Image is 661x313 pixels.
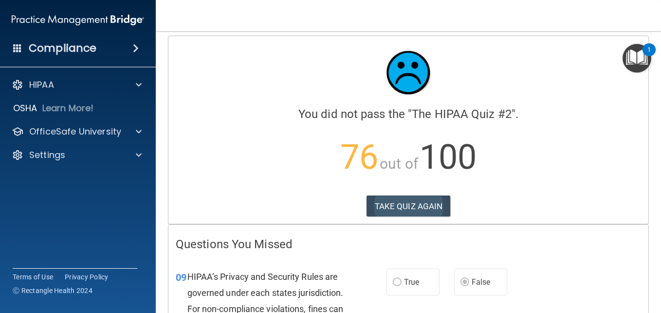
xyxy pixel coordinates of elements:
[340,137,378,177] span: 76
[29,149,65,161] p: Settings
[12,149,142,161] a: Settings
[13,102,37,114] p: OSHA
[42,102,94,114] p: Learn More!
[623,44,651,73] button: Open Resource Center, 1 new notification
[404,277,419,287] span: True
[12,79,142,91] a: HIPAA
[13,272,53,282] a: Terms of Use
[379,43,438,102] img: sad_face.ecc698e2.jpg
[367,196,451,217] button: TAKE QUIZ AGAIN
[12,126,142,137] a: OfficeSafe University
[12,10,144,30] img: PMB logo
[612,246,649,283] iframe: Drift Widget Chat Controller
[393,279,402,286] input: True
[647,50,651,62] div: 1
[412,107,512,121] span: The HIPAA Quiz #2
[420,137,477,177] span: 100
[13,286,92,295] span: Ⓒ Rectangle Health 2024
[380,155,418,172] span: out of
[29,79,54,91] p: HIPAA
[176,108,641,120] h4: You did not pass the " ".
[460,279,469,286] input: False
[29,126,121,137] p: OfficeSafe University
[65,272,109,282] a: Privacy Policy
[176,238,641,251] h4: Questions You Missed
[29,41,96,55] h4: Compliance
[176,272,186,283] span: 09
[472,277,491,287] span: False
